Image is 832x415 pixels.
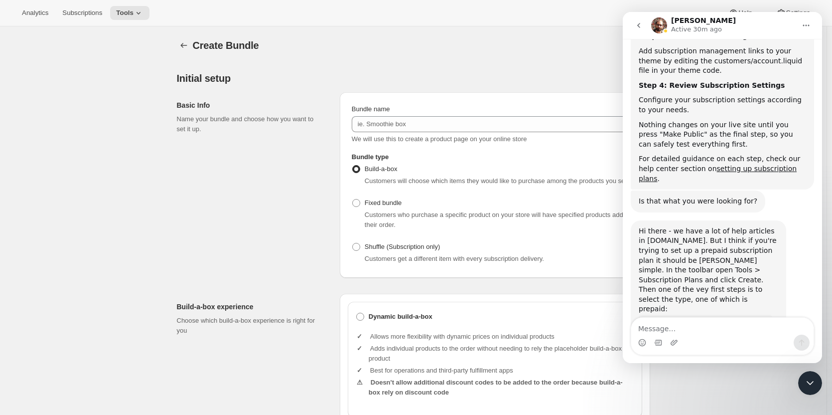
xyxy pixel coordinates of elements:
span: Shuffle (Subscription only) [365,243,440,250]
button: Upload attachment [47,327,55,335]
span: Subscriptions [62,9,102,17]
button: Analytics [16,6,54,20]
button: Tools [110,6,149,20]
button: Settings [770,6,816,20]
span: We will use this to create a product page on your online store [352,135,527,143]
button: Emoji picker [15,327,23,335]
b: Dynamic build-a-box [369,312,432,322]
iframe: Intercom live chat [798,371,822,395]
button: Gif picker [31,327,39,335]
span: Create Bundle [193,40,259,51]
span: Bundle type [352,153,389,161]
span: Analytics [22,9,48,17]
span: Customers will choose which items they would like to purchase among the products you select. [365,177,637,185]
span: Customers get a different item with every subscription delivery. [365,255,544,262]
li: Adds individual products to the order without needing to rely the placeholder build-a-box product [369,344,634,364]
span: Customers who purchase a specific product on your store will have specified products added to the... [365,211,638,228]
h2: Basic Info [177,100,324,110]
button: Send a message… [171,323,187,339]
span: Fixed bundle [365,199,402,207]
div: Hi there - we have a lot of help articles in [DOMAIN_NAME]. But I think if you're trying to set u... [8,208,163,375]
li: Allows more flexibility with dynamic prices on individual products [369,332,634,342]
textarea: Message… [8,306,191,323]
span: Settings [786,9,810,17]
iframe: Intercom live chat [623,12,822,363]
h2: Initial setup [177,72,650,84]
button: Bundles [177,38,191,52]
p: Name your bundle and choose how you want to set it up. [177,114,324,134]
button: Subscriptions [56,6,108,20]
li: Best for operations and third-party fulfillment apps [369,366,634,376]
span: Build-a-box [365,165,398,173]
span: Help [738,9,752,17]
div: Brian says… [8,208,191,376]
div: Hi there - we have a lot of help articles in [DOMAIN_NAME]. But I think if you're trying to set u... [16,214,155,302]
span: Tools [116,9,134,17]
p: Choose which build-a-box experience is right for you [177,316,324,336]
input: ie. Smoothie box [352,116,638,132]
span: Bundle name [352,105,390,113]
button: Help [722,6,768,20]
li: Doesn't allow additional discount codes to be added to the order because build-a-box rely on disc... [369,378,634,398]
h2: Build-a-box experience [177,302,324,312]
